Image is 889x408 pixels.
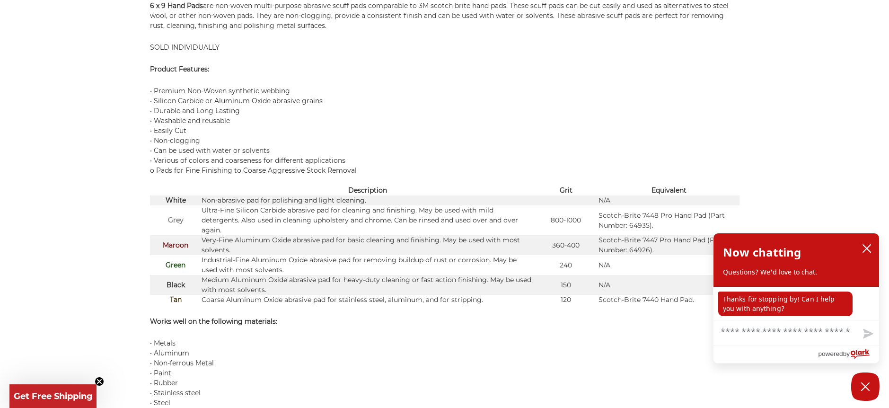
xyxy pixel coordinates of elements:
td: 240 [533,255,599,275]
strong: White [166,196,186,204]
td: Industrial-Fine Aluminum Oxide abrasive pad for removing buildup of rust or corrosion. May be use... [202,255,533,275]
div: Get Free ShippingClose teaser [9,384,97,408]
a: Powered by Olark [818,346,879,363]
td: 800-1000 [533,205,599,235]
td: Scotch-Brite 7440 Hand Pad. [599,295,739,305]
div: olark chatbox [713,233,880,364]
td: Scotch-Brite 7447 Pro Hand Pad (Part Number: 64926). [599,235,739,255]
td: Ultra-Fine Silicon Carbide abrasive pad for cleaning and finishing. May be used with mild deterge... [202,205,533,235]
span: powered [818,348,843,360]
strong: 6 x 9 Hand Pads [150,1,203,10]
p: are non-woven multi-purpose abrasive scuff pads comparable to 3M scotch brite hand pads. These sc... [150,1,739,31]
td: N/A [599,275,739,295]
td: Non-abrasive pad for polishing and light cleaning. [202,195,533,205]
td: Very-Fine Aluminum Oxide abrasive pad for basic cleaning and finishing. May be used with most sol... [202,235,533,255]
strong: Black [167,281,185,289]
td: 150 [533,275,599,295]
strong: Green [166,261,185,269]
td: N/A [599,195,739,205]
td: 120 [533,295,599,305]
p: SOLD INDIVIDUALLY [150,43,739,53]
td: 360-400 [533,235,599,255]
button: Close teaser [95,377,104,386]
button: Send message [855,323,879,345]
td: Coarse Aluminum Oxide abrasive pad for stainless steel, aluminum, and for stripping. [202,295,533,305]
p: • Premium Non-Woven synthetic webbing • Silicon Carbide or Aluminum Oxide abrasive grains • Durab... [150,86,739,176]
td: Scotch-Brite 7448 Pro Hand Pad (Part Number: 64935). [599,205,739,235]
strong: Tan [170,295,182,304]
span: Get Free Shipping [14,391,93,401]
button: Close Chatbox [851,373,880,401]
h2: Now chatting [723,243,801,262]
strong: Maroon [163,241,188,249]
p: Questions? We'd love to chat. [723,267,870,277]
th: Grit [533,186,599,195]
div: chat [713,287,879,320]
th: Equivalent [599,186,739,195]
th: Description [202,186,533,195]
p: Thanks for stopping by! Can I help you with anything? [718,292,853,316]
button: close chatbox [859,241,874,256]
strong: Works well on the following materials: [150,317,277,326]
span: by [843,348,850,360]
td: Medium Aluminum Oxide abrasive pad for heavy-duty cleaning or fast action finishing. May be used ... [202,275,533,295]
td: N/A [599,255,739,275]
strong: Product Features: [150,65,209,73]
strong: Grey [168,216,184,224]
